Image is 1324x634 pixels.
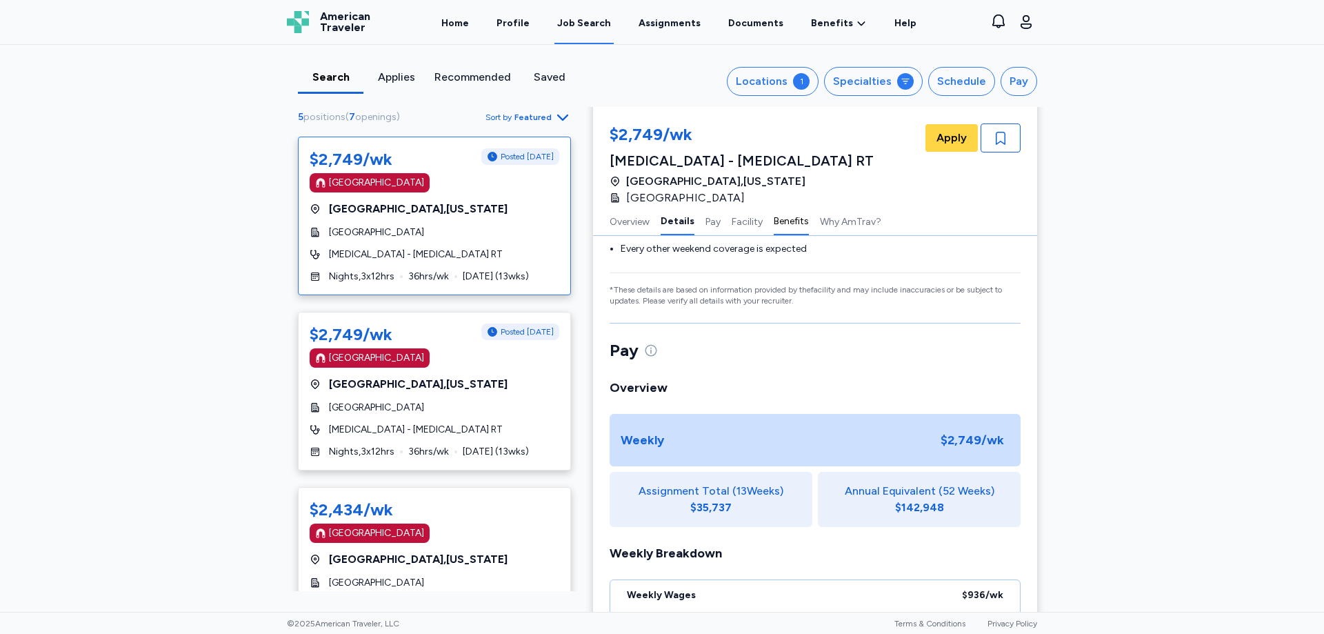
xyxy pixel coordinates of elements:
div: Schedule [937,73,986,90]
div: Search [303,69,358,86]
div: $2,434/wk [310,499,393,521]
div: [GEOGRAPHIC_DATA] [329,351,424,365]
div: Overview [610,378,1021,397]
span: Featured [514,112,552,123]
div: 1 [793,73,810,90]
span: [GEOGRAPHIC_DATA] , [US_STATE] [329,551,508,568]
span: [MEDICAL_DATA] - [MEDICAL_DATA] RT [329,248,503,261]
button: Pay [705,206,721,235]
div: [GEOGRAPHIC_DATA] [329,176,424,190]
a: Privacy Policy [987,619,1037,628]
div: Weekly Breakdown [610,544,1021,563]
span: 36 hrs/wk [408,445,449,459]
button: Schedule [928,67,995,96]
span: Sort by [485,112,512,123]
div: [GEOGRAPHIC_DATA] [329,526,424,540]
button: Details [661,206,694,235]
div: Pay [1010,73,1028,90]
span: (52 Weeks) [939,483,994,499]
span: Posted [DATE] [501,326,554,337]
span: 36 hrs/wk [408,270,449,284]
div: Saved [522,69,576,86]
span: [DATE] ( 13 wks) [463,270,529,284]
div: Specialties [833,73,892,90]
span: 5 [298,111,303,123]
span: Benefits [811,17,853,30]
div: Regular Hours [643,611,695,622]
li: Every other weekend coverage is expected [621,242,1021,256]
p: *These details are based on information provided by the facility and may include inaccuracies or ... [610,284,1021,306]
button: Benefits [774,206,809,235]
span: [GEOGRAPHIC_DATA] [329,226,424,239]
div: [MEDICAL_DATA] - [MEDICAL_DATA] RT [610,151,874,170]
div: $2,749/wk [310,148,392,170]
span: Posted [DATE] [501,151,554,162]
div: $936 /wk [962,588,1003,602]
span: [GEOGRAPHIC_DATA] , [US_STATE] [626,173,805,190]
span: [GEOGRAPHIC_DATA] , [US_STATE] [329,201,508,217]
button: Pay [1001,67,1037,96]
button: Overview [610,206,650,235]
button: Apply [925,124,978,152]
div: Job Search [557,17,611,30]
button: Sort byFeatured [485,109,571,126]
span: [DATE] ( 13 wks) [463,445,529,459]
div: Weekly [621,430,664,450]
div: Recommended [434,69,511,86]
span: [MEDICAL_DATA] - [MEDICAL_DATA] RT [329,423,503,437]
button: Locations1 [727,67,819,96]
span: 7 [349,111,355,123]
span: Nights , 3 x 12 hrs [329,270,394,284]
div: $2,749/wk [310,324,392,346]
div: $2,749/wk [610,123,874,148]
span: Annual Equivalent [845,483,936,499]
div: Locations [736,73,788,90]
div: $26.00 x 36 hours/wk = $936 [899,611,1003,622]
div: $35,737 [690,499,732,516]
span: Apply [936,130,967,146]
span: [GEOGRAPHIC_DATA] [626,190,745,206]
div: ( ) [298,110,405,124]
span: [GEOGRAPHIC_DATA] [329,401,424,415]
span: openings [355,111,397,123]
span: © 2025 American Traveler, LLC [287,618,399,629]
span: Nights , 3 x 12 hrs [329,445,394,459]
div: Weekly Wages [627,588,696,602]
span: Pay [610,339,639,361]
span: ( 13 Weeks) [732,483,783,499]
a: Benefits [811,17,867,30]
span: Assignment Total [639,483,730,499]
div: Applies [369,69,423,86]
a: Job Search [554,1,614,44]
span: positions [303,111,345,123]
button: Why AmTrav? [820,206,881,235]
div: $2,749 /wk [935,425,1010,455]
span: [GEOGRAPHIC_DATA] [329,576,424,590]
div: $142,948 [895,499,944,516]
span: [GEOGRAPHIC_DATA] , [US_STATE] [329,376,508,393]
span: American Traveler [320,11,370,33]
button: Facility [732,206,763,235]
img: Logo [287,11,309,33]
a: Terms & Conditions [894,619,965,628]
button: Specialties [824,67,923,96]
